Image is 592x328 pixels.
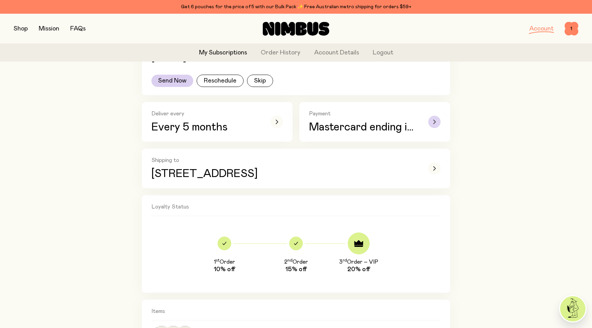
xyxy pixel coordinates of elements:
button: Logout [373,48,393,58]
button: 1 [565,22,578,36]
p: Every 5 months [151,121,261,134]
button: Reschedule [197,75,244,87]
h2: Payment [309,110,419,117]
h2: Shipping to [151,157,419,164]
button: PaymentMastercard ending in 4987 [299,102,450,142]
button: Deliver everyEvery 5 months [142,102,293,142]
button: Skip [247,75,273,87]
h2: Items [151,308,441,320]
span: 15% off [285,265,307,274]
a: Account Details [314,48,359,58]
a: Account [529,26,554,32]
a: FAQs [70,26,86,32]
button: Shipping to[STREET_ADDRESS] [142,149,450,188]
h3: 3 Order – VIP [339,258,378,265]
a: Mission [39,26,59,32]
div: Get 6 pouches for the price of 5 with our Bulk Pack ✨ Free Australian metro shipping for orders $59+ [14,3,578,11]
h2: Deliver every [151,110,261,117]
sup: st [216,258,220,262]
span: 10% off [214,265,235,274]
img: agent [560,296,585,321]
span: 20% off [347,265,370,274]
sup: rd [343,258,347,262]
h3: 1 Order [214,258,235,265]
button: Send Now [151,75,193,87]
a: Order History [261,48,300,58]
span: Mastercard ending in 4987 [309,121,419,134]
h2: Loyalty Status [151,203,441,216]
p: [STREET_ADDRESS] [151,168,419,180]
h3: 2 Order [284,258,308,265]
sup: nd [287,258,293,262]
a: My Subscriptions [199,48,247,58]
